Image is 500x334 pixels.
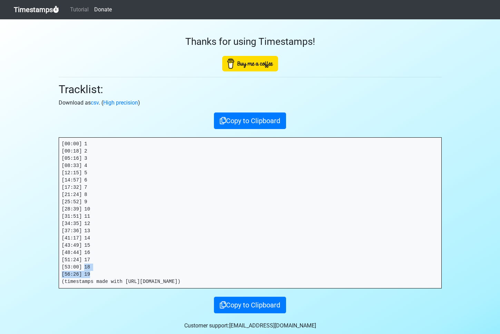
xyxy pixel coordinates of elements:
[222,56,278,71] img: Buy Me A Coffee
[103,99,138,106] a: High precision
[59,99,442,107] p: Download as . ( )
[67,3,91,17] a: Tutorial
[59,36,442,48] h3: Thanks for using Timestamps!
[14,3,59,17] a: Timestamps
[59,138,441,288] pre: [00:00] 1 [00:18] 2 [05:16] 3 [08:33] 4 [12:15] 5 [14:57] 6 [17:32] 7 [21:24] 8 [25:52] 9 [28:39]...
[214,112,286,129] button: Copy to Clipboard
[91,3,115,17] a: Donate
[214,297,286,313] button: Copy to Clipboard
[91,99,99,106] a: csv
[59,83,442,96] h2: Tracklist:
